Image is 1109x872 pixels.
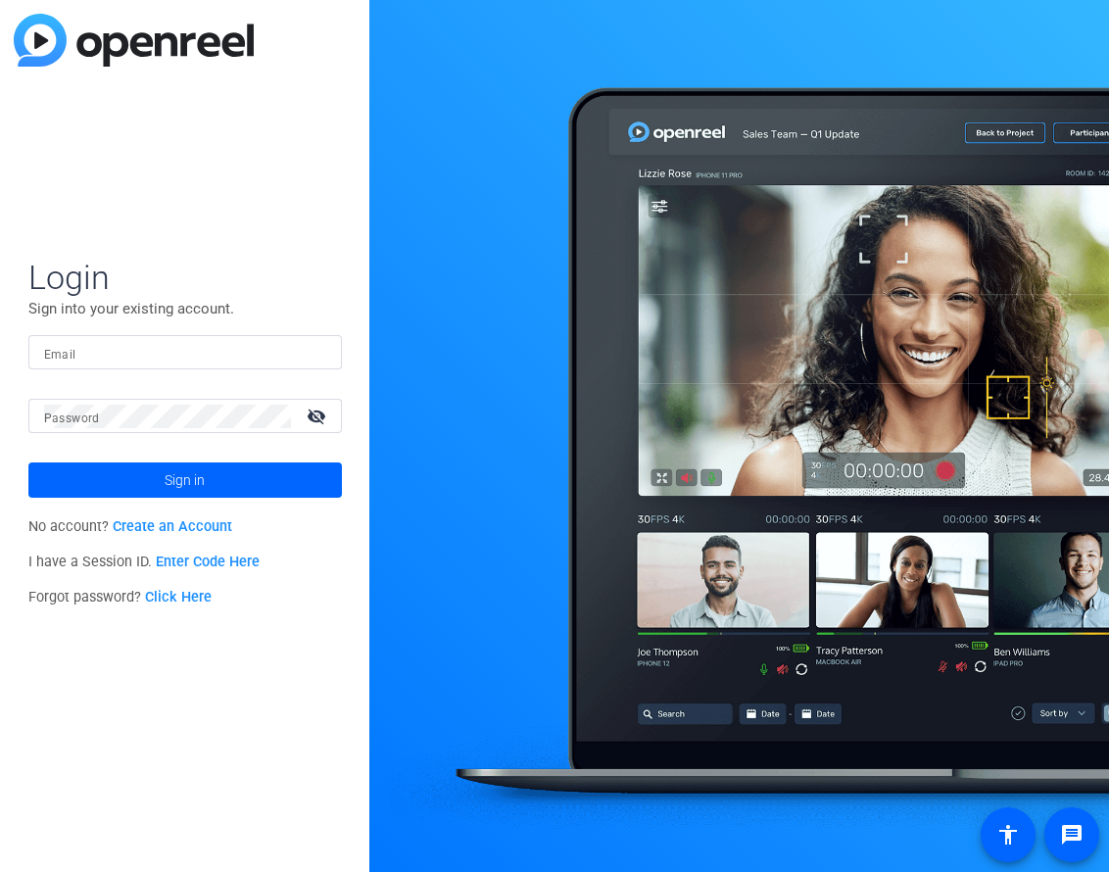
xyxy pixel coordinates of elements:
span: No account? [28,518,233,535]
mat-icon: accessibility [996,823,1020,847]
button: Sign in [28,462,342,498]
mat-icon: visibility_off [295,402,342,430]
span: Login [28,257,342,298]
a: Enter Code Here [156,554,260,570]
span: Forgot password? [28,589,213,606]
mat-icon: message [1060,823,1084,847]
p: Sign into your existing account. [28,298,342,319]
mat-label: Password [44,412,100,425]
input: Enter Email Address [44,341,326,364]
a: Click Here [145,589,212,606]
mat-label: Email [44,348,76,362]
img: blue-gradient.svg [14,14,254,67]
span: I have a Session ID. [28,554,261,570]
a: Create an Account [113,518,232,535]
span: Sign in [165,456,205,505]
